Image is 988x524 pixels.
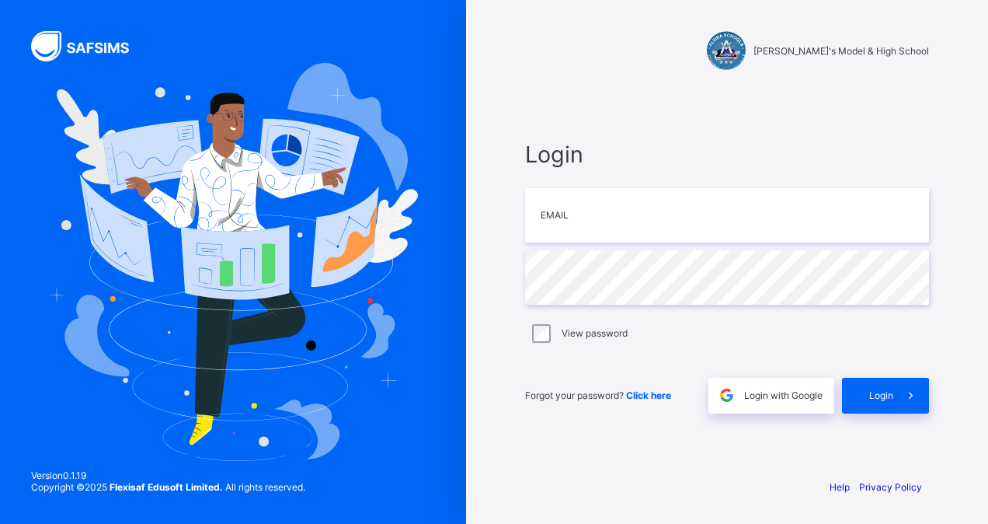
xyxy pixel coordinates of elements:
[718,386,736,404] img: google.396cfc9801f0270233282035f929180a.svg
[830,481,850,493] a: Help
[525,141,929,168] span: Login
[48,63,418,461] img: Hero Image
[869,390,893,401] span: Login
[110,481,223,493] strong: Flexisaf Edusoft Limited.
[31,470,305,481] span: Version 0.1.19
[31,31,148,61] img: SAFSIMS Logo
[753,45,929,57] span: [PERSON_NAME]'s Model & High School
[859,481,922,493] a: Privacy Policy
[626,390,671,401] a: Click here
[525,390,671,401] span: Forgot your password?
[562,327,628,339] label: View password
[31,481,305,493] span: Copyright © 2025 All rights reserved.
[744,390,823,401] span: Login with Google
